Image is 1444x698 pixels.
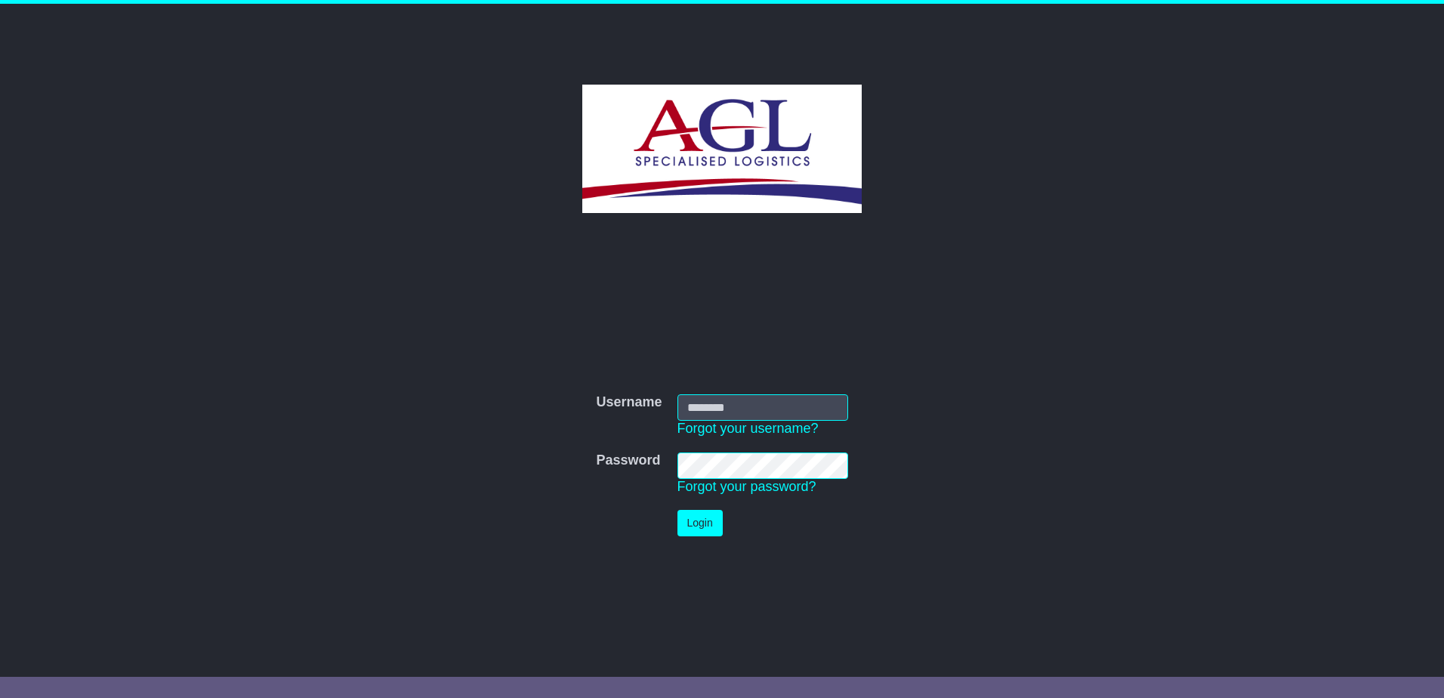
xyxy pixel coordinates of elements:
[677,479,816,494] a: Forgot your password?
[582,85,861,213] img: AGL SPECIALISED LOGISTICS
[596,394,662,411] label: Username
[677,421,819,436] a: Forgot your username?
[596,452,660,469] label: Password
[677,510,723,536] button: Login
